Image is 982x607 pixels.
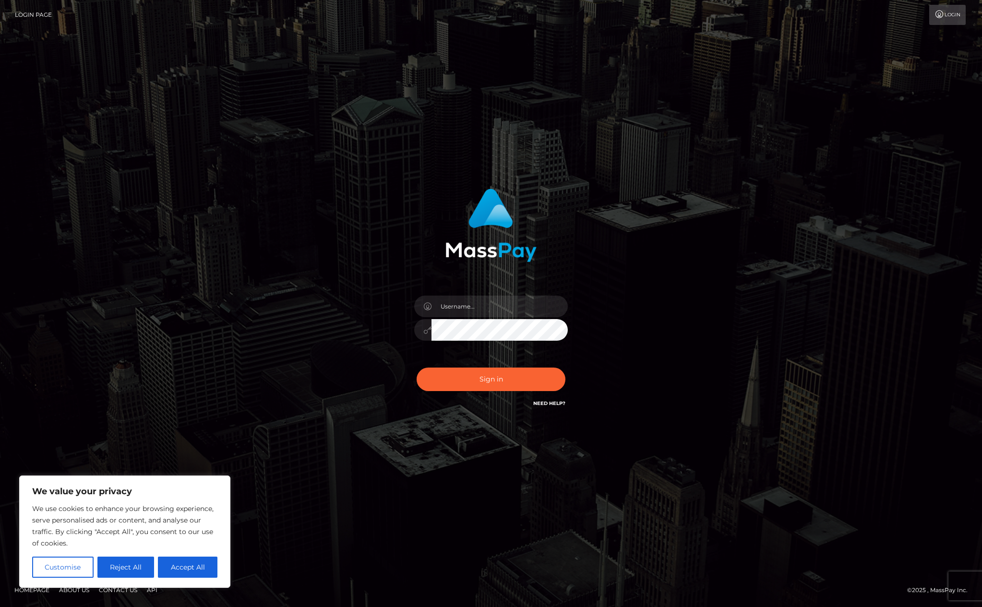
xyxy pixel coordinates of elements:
button: Customise [32,557,94,578]
a: Homepage [11,583,53,597]
a: Login Page [15,5,52,25]
button: Reject All [97,557,155,578]
img: MassPay Login [445,189,537,262]
a: Login [929,5,966,25]
div: We value your privacy [19,476,230,588]
p: We use cookies to enhance your browsing experience, serve personalised ads or content, and analys... [32,503,217,549]
a: API [143,583,161,597]
button: Accept All [158,557,217,578]
div: © 2025 , MassPay Inc. [907,585,975,595]
button: Sign in [417,368,565,391]
p: We value your privacy [32,486,217,497]
input: Username... [431,296,568,317]
a: Need Help? [533,400,565,406]
a: Contact Us [95,583,141,597]
a: About Us [55,583,93,597]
